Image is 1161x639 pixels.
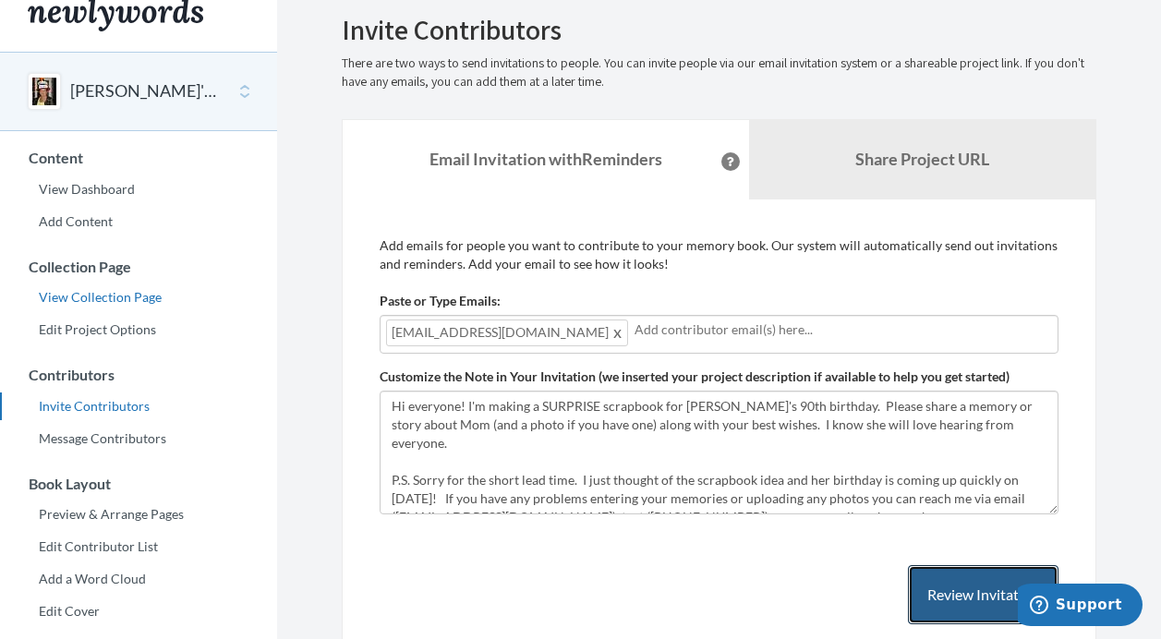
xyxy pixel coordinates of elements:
p: There are two ways to send invitations to people. You can invite people via our email invitation ... [342,54,1096,91]
input: Add contributor email(s) here... [635,319,1052,340]
iframe: Opens a widget where you can chat to one of our agents [1018,584,1143,630]
b: Share Project URL [855,149,989,169]
p: Add emails for people you want to contribute to your memory book. Our system will automatically s... [380,236,1058,273]
h2: Invite Contributors [342,15,1096,45]
h3: Book Layout [1,476,277,492]
span: [EMAIL_ADDRESS][DOMAIN_NAME] [386,319,628,346]
h3: Collection Page [1,259,277,275]
strong: Email Invitation with Reminders [429,149,662,169]
label: Customize the Note in Your Invitation (we inserted your project description if available to help ... [380,368,1010,386]
button: [PERSON_NAME]'s 90th Birthday [70,79,220,103]
button: Review Invitation [908,565,1058,625]
textarea: Hi everyone! I'm making a SURPRISE scrapbook for [PERSON_NAME]'s 90th birthday. Please share a me... [380,391,1058,514]
h3: Contributors [1,367,277,383]
h3: Content [1,150,277,166]
label: Paste or Type Emails: [380,292,501,310]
